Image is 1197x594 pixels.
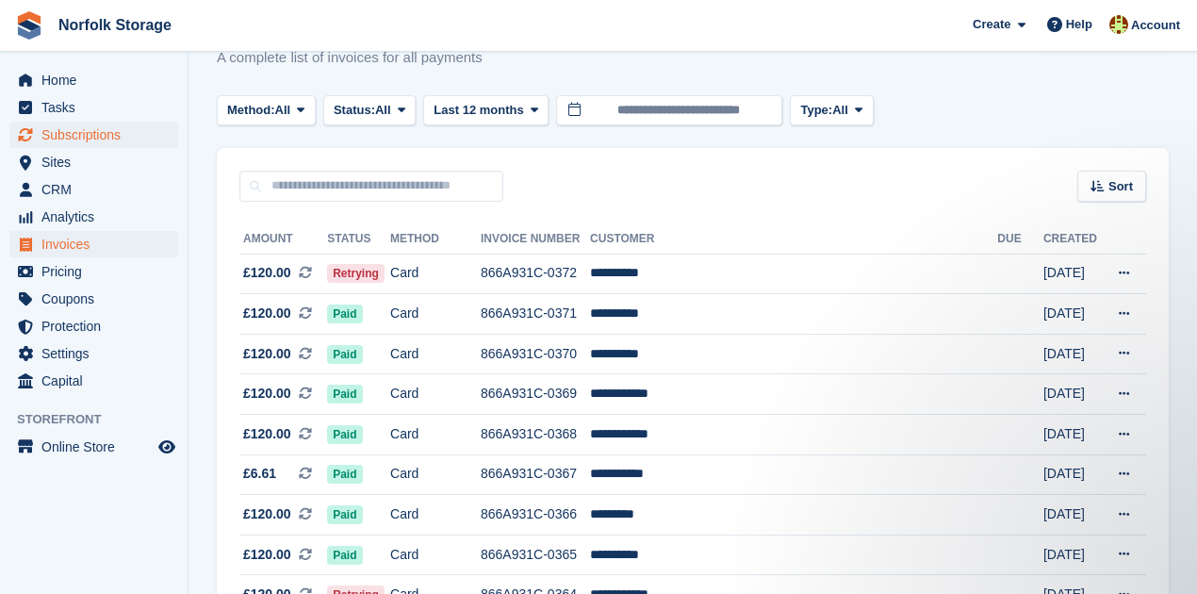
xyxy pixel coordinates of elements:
td: Card [390,495,481,536]
span: Paid [327,505,362,524]
span: Paid [327,465,362,484]
span: Tasks [41,94,155,121]
span: Pricing [41,258,155,285]
a: menu [9,94,178,121]
span: Paid [327,345,362,364]
td: 866A931C-0367 [481,454,590,495]
td: Card [390,374,481,415]
span: Sort [1108,177,1133,196]
span: £120.00 [243,384,291,404]
span: All [832,101,848,120]
td: 866A931C-0368 [481,415,590,455]
span: Paid [327,305,362,323]
td: [DATE] [1043,415,1103,455]
span: Online Store [41,434,155,460]
td: [DATE] [1043,454,1103,495]
span: £120.00 [243,424,291,444]
a: menu [9,434,178,460]
td: 866A931C-0372 [481,254,590,294]
td: Card [390,415,481,455]
span: £120.00 [243,263,291,283]
td: [DATE] [1043,334,1103,374]
a: menu [9,340,178,367]
img: stora-icon-8386f47178a22dfd0bd8f6a31ec36ba5ce8667c1dd55bd0f319d3a0aa187defe.svg [15,11,43,40]
a: Preview store [156,436,178,458]
a: menu [9,231,178,257]
a: menu [9,258,178,285]
td: 866A931C-0365 [481,535,590,575]
span: CRM [41,176,155,203]
td: 866A931C-0371 [481,294,590,335]
td: [DATE] [1043,294,1103,335]
a: menu [9,176,178,203]
span: £6.61 [243,464,276,484]
th: Created [1043,224,1103,255]
p: A complete list of invoices for all payments [217,47,483,69]
span: Storefront [17,410,188,429]
th: Amount [239,224,327,255]
span: Paid [327,425,362,444]
button: Method: All [217,95,316,126]
span: Protection [41,313,155,339]
td: [DATE] [1043,495,1103,536]
td: Card [390,254,481,294]
span: Paid [327,546,362,565]
td: Card [390,294,481,335]
span: Account [1131,16,1180,35]
span: Home [41,67,155,93]
td: 866A931C-0370 [481,334,590,374]
span: Coupons [41,286,155,312]
span: Create [973,15,1010,34]
span: All [275,101,291,120]
span: £120.00 [243,504,291,524]
td: [DATE] [1043,535,1103,575]
td: Card [390,535,481,575]
span: Method: [227,101,275,120]
a: menu [9,122,178,148]
th: Status [327,224,390,255]
span: Help [1066,15,1092,34]
button: Type: All [790,95,873,126]
button: Status: All [323,95,416,126]
span: Settings [41,340,155,367]
th: Invoice Number [481,224,590,255]
a: menu [9,204,178,230]
td: [DATE] [1043,254,1103,294]
td: Card [390,334,481,374]
td: 866A931C-0369 [481,374,590,415]
span: Capital [41,368,155,394]
a: menu [9,286,178,312]
span: Paid [327,385,362,404]
td: [DATE] [1043,374,1103,415]
span: Type: [800,101,832,120]
button: Last 12 months [423,95,549,126]
span: Retrying [327,264,385,283]
span: Sites [41,149,155,175]
span: All [375,101,391,120]
a: Norfolk Storage [51,9,179,41]
a: menu [9,149,178,175]
span: Subscriptions [41,122,155,148]
th: Due [997,224,1043,255]
span: Status: [334,101,375,120]
img: Holly Lamming [1109,15,1128,34]
span: Last 12 months [434,101,523,120]
a: menu [9,67,178,93]
th: Method [390,224,481,255]
span: Invoices [41,231,155,257]
span: Analytics [41,204,155,230]
a: menu [9,313,178,339]
span: £120.00 [243,545,291,565]
td: Card [390,454,481,495]
a: menu [9,368,178,394]
span: £120.00 [243,304,291,323]
th: Customer [590,224,997,255]
td: 866A931C-0366 [481,495,590,536]
span: £120.00 [243,344,291,364]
